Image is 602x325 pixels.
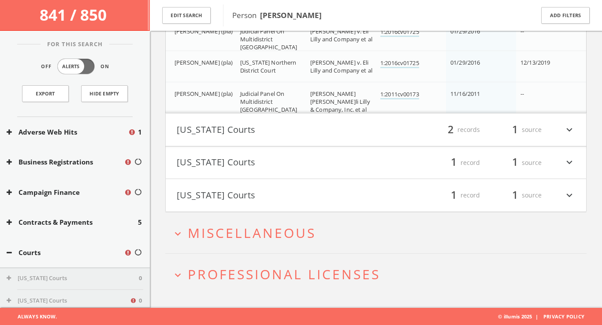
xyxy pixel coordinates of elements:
[166,19,586,113] div: grid
[310,27,372,43] span: [PERSON_NAME] v. Eli Lilly and Company et al
[138,127,142,137] span: 1
[41,40,109,49] span: For This Search
[564,155,575,170] i: expand_more
[100,63,109,70] span: On
[508,122,522,137] span: 1
[450,58,480,66] span: 01/29/2016
[240,90,297,113] span: Judicial Panel On Multidistrict [GEOGRAPHIC_DATA]
[489,155,542,170] div: source
[532,313,542,320] span: |
[81,85,128,102] button: Hide Empty
[380,28,419,37] a: 1:2016cv01725
[22,85,69,102] a: Export
[427,188,480,203] div: record
[508,155,522,170] span: 1
[175,90,233,98] span: [PERSON_NAME] (pla)
[139,296,142,305] span: 0
[162,7,211,24] button: Edit Search
[7,187,124,197] button: Campaign Finance
[40,4,110,25] span: 841 / 850
[7,127,128,137] button: Adverse Web Hits
[7,248,124,258] button: Courts
[41,63,52,70] span: Off
[564,122,575,137] i: expand_more
[139,274,142,283] span: 0
[444,122,457,137] span: 2
[177,188,376,203] button: [US_STATE] Courts
[7,217,138,227] button: Contracts & Payments
[240,27,297,51] span: Judicial Panel On Multidistrict [GEOGRAPHIC_DATA]
[520,58,550,66] span: 12/13/2019
[177,122,376,137] button: [US_STATE] Courts
[450,90,480,98] span: 11/16/2011
[7,157,124,167] button: Business Registrations
[489,188,542,203] div: source
[380,59,419,68] a: 1:2016cv01725
[447,155,461,170] span: 1
[427,155,480,170] div: record
[380,90,419,99] a: 1:2011cv00173
[175,58,233,66] span: [PERSON_NAME] (pla)
[240,58,296,74] span: [US_STATE] Northern District Court
[520,90,524,98] span: --
[564,188,575,203] i: expand_more
[172,267,587,281] button: expand_moreProfessional Licenses
[175,27,233,35] span: [PERSON_NAME] (pla)
[489,122,542,137] div: source
[310,58,372,74] span: [PERSON_NAME] v. Eli Lilly and Company et al
[520,27,524,35] span: --
[138,217,142,227] span: 5
[447,187,461,203] span: 1
[310,90,370,113] span: [PERSON_NAME][PERSON_NAME]li Lilly & Company, Inc. et al
[172,228,184,240] i: expand_more
[232,10,322,20] span: Person
[508,187,522,203] span: 1
[7,296,130,305] button: [US_STATE] Courts
[188,265,380,283] span: Professional Licenses
[7,274,139,283] button: [US_STATE] Courts
[260,10,322,20] b: [PERSON_NAME]
[427,122,480,137] div: records
[177,155,376,170] button: [US_STATE] Courts
[541,7,590,24] button: Add Filters
[450,27,480,35] span: 01/29/2016
[543,313,584,320] a: Privacy Policy
[188,224,316,242] span: Miscellaneous
[172,269,184,281] i: expand_more
[172,226,587,240] button: expand_moreMiscellaneous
